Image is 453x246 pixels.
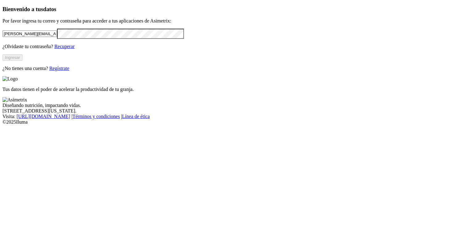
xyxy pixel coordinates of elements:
[122,114,150,119] a: Línea de ética
[2,18,451,24] p: Por favor ingresa tu correo y contraseña para acceder a tus aplicaciones de Asimetrix:
[2,54,22,61] button: Ingresar
[17,114,70,119] a: [URL][DOMAIN_NAME]
[2,76,18,82] img: Logo
[2,97,27,103] img: Asimetrix
[2,31,57,37] input: Tu correo
[2,44,451,49] p: ¿Olvidaste tu contraseña?
[2,66,451,71] p: ¿No tienes una cuenta?
[54,44,75,49] a: Recuperar
[2,108,451,114] div: [STREET_ADDRESS][US_STATE].
[2,119,451,125] div: © 2025 Iluma
[2,103,451,108] div: Diseñando nutrición, impactando vidas.
[72,114,120,119] a: Términos y condiciones
[2,6,451,13] h3: Bienvenido a tus
[2,87,451,92] p: Tus datos tienen el poder de acelerar la productividad de tu granja.
[49,66,69,71] a: Regístrate
[43,6,56,12] span: datos
[2,114,451,119] div: Visita : | |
